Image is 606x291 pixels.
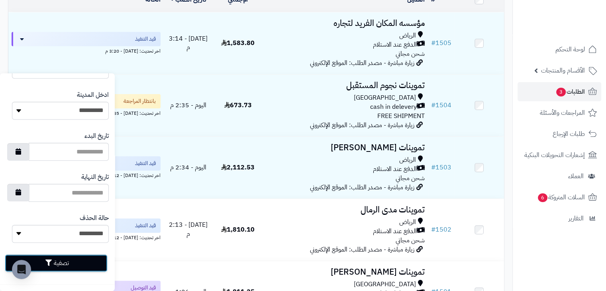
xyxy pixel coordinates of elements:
span: # [431,225,435,234]
a: الطلبات3 [518,82,601,101]
img: logo-2.png [552,6,598,23]
span: لوحة التحكم [555,44,585,55]
span: شحن مجاني [396,173,425,183]
div: اخر تحديث: [DATE] - 3:20 م [12,46,161,55]
span: الدفع عند الاستلام [373,227,417,236]
a: السلات المتروكة6 [518,188,601,207]
span: # [431,163,435,172]
span: قيد التنفيذ [135,222,156,230]
span: 2,112.53 [221,163,255,172]
span: اليوم - 2:34 م [170,163,206,172]
span: الأقسام والمنتجات [541,65,585,76]
span: 673.73 [224,100,252,110]
h3: تموينات نجوم المستقبل [266,81,424,90]
span: 6 [537,193,547,202]
span: الرياض [399,31,416,40]
a: إشعارات التحويلات البنكية [518,145,601,165]
span: [GEOGRAPHIC_DATA] [354,93,416,102]
h3: تموينات [PERSON_NAME] [266,267,424,277]
span: [DATE] - 3:14 م [169,34,208,53]
span: [GEOGRAPHIC_DATA] [354,280,416,289]
span: العملاء [568,171,584,182]
span: # [431,38,435,48]
span: شحن مجاني [396,49,425,59]
span: 3 [556,87,566,96]
a: #1502 [431,225,451,234]
label: تاريخ النهاية [81,173,109,182]
span: الدفع عند الاستلام [373,165,417,174]
span: زيارة مباشرة - مصدر الطلب: الموقع الإلكتروني [310,183,414,192]
span: قيد التنفيذ [135,159,156,167]
span: المراجعات والأسئلة [540,107,585,118]
span: FREE SHIPMENT [377,111,425,121]
span: شحن مجاني [396,236,425,245]
h3: تموينات مدى الرمال [266,205,424,214]
a: #1503 [431,163,451,172]
label: ادخل المدينة [77,90,109,100]
span: الدفع عند الاستلام [373,40,417,49]
span: طلبات الإرجاع [553,128,585,140]
span: التقارير [569,213,584,224]
span: إشعارات التحويلات البنكية [524,149,585,161]
span: 1,583.80 [221,38,255,48]
span: بانتظار المراجعة [124,97,156,105]
label: حالة الحذف [80,214,109,223]
div: Open Intercom Messenger [12,260,31,279]
a: لوحة التحكم [518,40,601,59]
button: تصفية [5,254,108,272]
span: السلات المتروكة [537,192,585,203]
span: الطلبات [555,86,585,97]
span: زيارة مباشرة - مصدر الطلب: الموقع الإلكتروني [310,120,414,130]
span: زيارة مباشرة - مصدر الطلب: الموقع الإلكتروني [310,58,414,68]
a: العملاء [518,167,601,186]
span: الرياض [399,155,416,165]
span: اليوم - 2:35 م [170,100,206,110]
span: [DATE] - 2:13 م [169,220,208,239]
a: طلبات الإرجاع [518,124,601,144]
a: #1505 [431,38,451,48]
span: قيد التنفيذ [135,35,156,43]
span: # [431,100,435,110]
h3: مؤسسه المكان الفريد لتجاره [266,19,424,28]
span: زيارة مباشرة - مصدر الطلب: الموقع الإلكتروني [310,245,414,254]
span: cash in delevery [370,102,417,112]
a: المراجعات والأسئلة [518,103,601,122]
span: 1,810.10 [221,225,255,234]
span: الرياض [399,218,416,227]
h3: تموينات [PERSON_NAME] [266,143,424,152]
label: تاريخ البدء [84,132,109,141]
a: #1504 [431,100,451,110]
a: التقارير [518,209,601,228]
